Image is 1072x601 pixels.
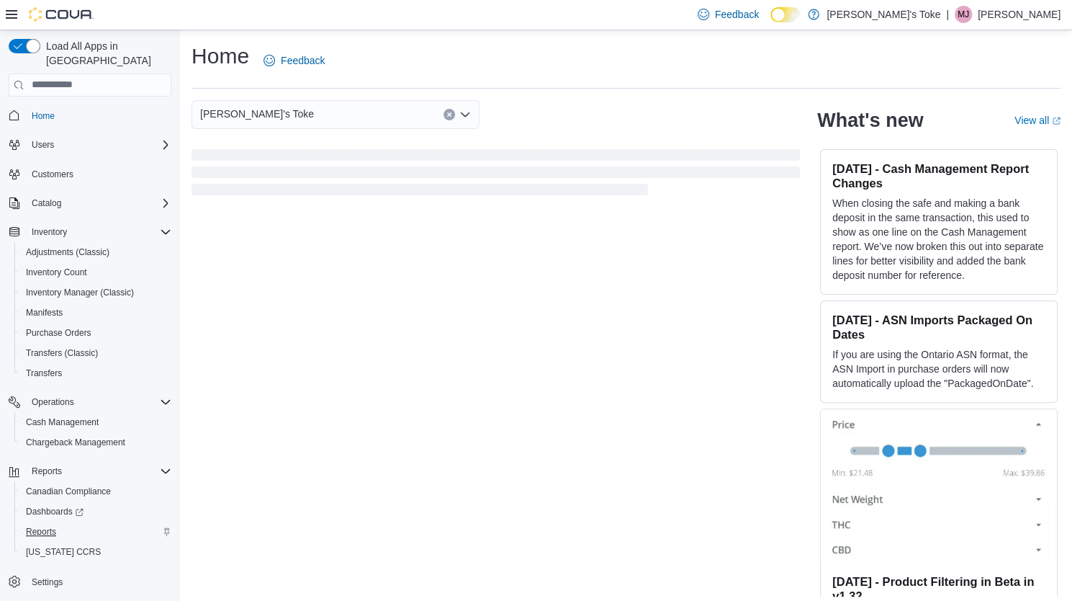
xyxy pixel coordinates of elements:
span: Operations [32,396,74,408]
span: Reports [32,466,62,477]
span: Operations [26,393,171,411]
button: Catalog [26,195,67,212]
a: Chargeback Management [20,434,131,451]
p: If you are using the Ontario ASN format, the ASN Import in purchase orders will now automatically... [832,347,1045,391]
button: Customers [3,164,177,184]
a: Dashboards [20,503,89,520]
span: Canadian Compliance [26,486,111,497]
span: Catalog [26,195,171,212]
span: Customers [26,165,171,183]
svg: External link [1052,117,1060,125]
button: Inventory [3,222,177,242]
input: Dark Mode [770,7,801,22]
button: Chargeback Management [14,432,177,453]
span: [PERSON_NAME]'s Toke [200,105,314,123]
h3: [DATE] - ASN Imports Packaged On Dates [832,313,1045,342]
span: Canadian Compliance [20,483,171,500]
span: Inventory Count [20,264,171,281]
span: Loading [192,152,800,198]
a: Feedback [258,46,330,75]
button: Inventory Count [14,262,177,282]
a: Settings [26,574,68,591]
button: Adjustments (Classic) [14,242,177,262]
span: Washington CCRS [20,543,171,561]
a: Inventory Manager (Classic) [20,284,140,301]
span: Dashboards [20,503,171,520]
span: Inventory Manager (Classic) [20,284,171,301]
span: Transfers (Classic) [20,344,171,362]
button: Transfers [14,363,177,383]
button: Operations [3,392,177,412]
span: Dark Mode [770,22,771,23]
span: Purchase Orders [26,327,91,339]
button: Open list of options [459,109,471,120]
span: MJ [958,6,969,23]
button: Reports [14,522,177,542]
button: Operations [26,393,80,411]
button: Catalog [3,193,177,213]
span: Chargeback Management [20,434,171,451]
h2: What's new [817,109,923,132]
span: Inventory Manager (Classic) [26,287,134,298]
p: When closing the safe and making a bank deposit in the same transaction, this used to show as one... [832,196,1045,282]
span: Catalog [32,197,61,209]
a: Manifests [20,304,68,321]
a: Inventory Count [20,264,93,281]
span: Inventory [26,223,171,241]
button: Users [26,136,60,153]
button: Reports [3,461,177,481]
button: Users [3,135,177,155]
span: Inventory [32,226,67,238]
button: Home [3,105,177,126]
a: Transfers (Classic) [20,344,104,362]
a: Cash Management [20,414,104,431]
span: Manifests [26,307,63,319]
h1: Home [192,42,249,71]
button: Canadian Compliance [14,481,177,502]
span: Inventory Count [26,267,87,278]
a: Transfers [20,365,68,382]
p: | [946,6,949,23]
p: [PERSON_NAME] [978,6,1060,23]
span: Transfers [20,365,171,382]
span: Transfers [26,368,62,379]
span: Users [26,136,171,153]
span: Dashboards [26,506,84,517]
span: Customers [32,169,73,180]
span: Reports [20,523,171,540]
span: Reports [26,526,56,538]
span: Settings [26,572,171,590]
a: Purchase Orders [20,324,97,342]
a: Reports [20,523,62,540]
button: Purchase Orders [14,323,177,343]
button: [US_STATE] CCRS [14,542,177,562]
span: Home [32,110,55,122]
button: Cash Management [14,412,177,432]
span: Settings [32,576,63,588]
button: Inventory [26,223,73,241]
span: Transfers (Classic) [26,347,98,359]
button: Manifests [14,303,177,323]
button: Transfers (Classic) [14,343,177,363]
span: Chargeback Management [26,437,125,448]
span: Load All Apps in [GEOGRAPHIC_DATA] [40,39,171,68]
a: Dashboards [14,502,177,522]
a: [US_STATE] CCRS [20,543,107,561]
a: Customers [26,166,79,183]
span: [US_STATE] CCRS [26,546,101,558]
a: Home [26,107,60,125]
button: Settings [3,571,177,592]
span: Adjustments (Classic) [20,244,171,261]
span: Cash Management [26,417,99,428]
p: [PERSON_NAME]'s Toke [826,6,940,23]
span: Manifests [20,304,171,321]
span: Users [32,139,54,151]
span: Reports [26,463,171,480]
button: Reports [26,463,68,480]
a: Canadian Compliance [20,483,117,500]
div: Mani Jalilvand [955,6,972,23]
span: Cash Management [20,414,171,431]
a: View allExternal link [1014,115,1060,126]
button: Clear input [443,109,455,120]
h3: [DATE] - Cash Management Report Changes [832,161,1045,190]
